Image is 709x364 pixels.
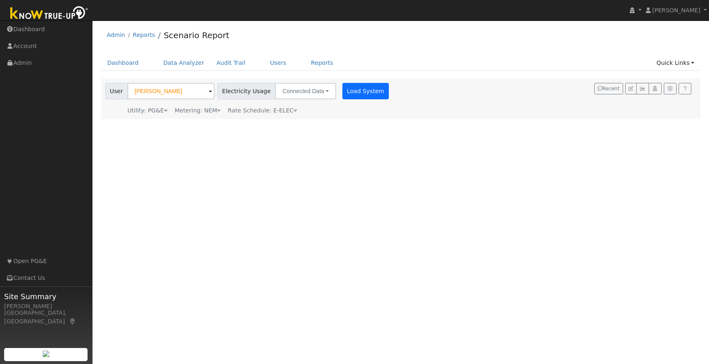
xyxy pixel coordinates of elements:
a: Map [69,318,76,325]
div: [PERSON_NAME] [4,302,88,311]
span: Alias: None [228,107,297,114]
a: Data Analyzer [157,55,210,71]
button: Edit User [625,83,637,94]
a: Scenario Report [164,30,229,40]
span: User [105,83,128,99]
input: Select a User [127,83,215,99]
a: Dashboard [101,55,145,71]
a: Reports [305,55,339,71]
img: retrieve [43,350,49,357]
span: [PERSON_NAME] [652,7,700,14]
a: Reports [133,32,155,38]
button: Recent [594,83,623,94]
button: Settings [664,83,677,94]
a: Help Link [679,83,691,94]
a: Quick Links [650,55,700,71]
button: Connected Data [275,83,336,99]
div: [GEOGRAPHIC_DATA], [GEOGRAPHIC_DATA] [4,309,88,326]
span: Site Summary [4,291,88,302]
div: Metering: NEM [175,106,221,115]
a: Admin [107,32,125,38]
a: Users [264,55,293,71]
button: Multi-Series Graph [636,83,649,94]
button: Login As [649,83,661,94]
div: Utility: PG&E [127,106,168,115]
span: Electricity Usage [217,83,275,99]
a: Audit Trail [210,55,252,71]
img: Know True-Up [6,5,92,23]
button: Load System [342,83,389,99]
